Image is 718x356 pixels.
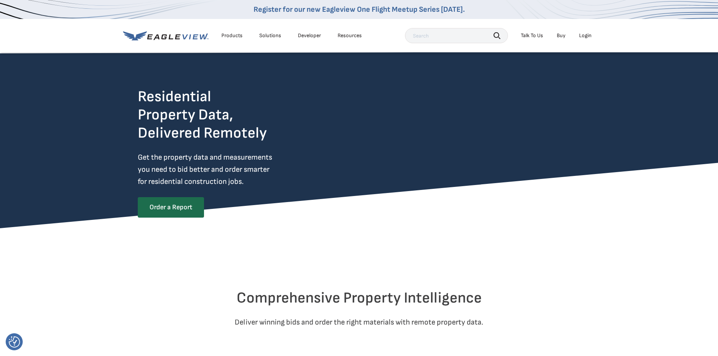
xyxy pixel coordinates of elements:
a: Order a Report [138,197,204,218]
input: Search [405,28,508,43]
p: Deliver winning bids and order the right materials with remote property data. [138,316,581,328]
div: Resources [338,32,362,39]
h2: Residential Property Data, Delivered Remotely [138,88,267,142]
div: Login [579,32,592,39]
h2: Comprehensive Property Intelligence [138,289,581,307]
div: Solutions [259,32,281,39]
img: Revisit consent button [9,336,20,348]
a: Register for our new Eagleview One Flight Meetup Series [DATE]. [254,5,465,14]
a: Developer [298,32,321,39]
div: Talk To Us [521,32,543,39]
div: Products [221,32,243,39]
p: Get the property data and measurements you need to bid better and order smarter for residential c... [138,151,304,188]
a: Buy [557,32,565,39]
button: Consent Preferences [9,336,20,348]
